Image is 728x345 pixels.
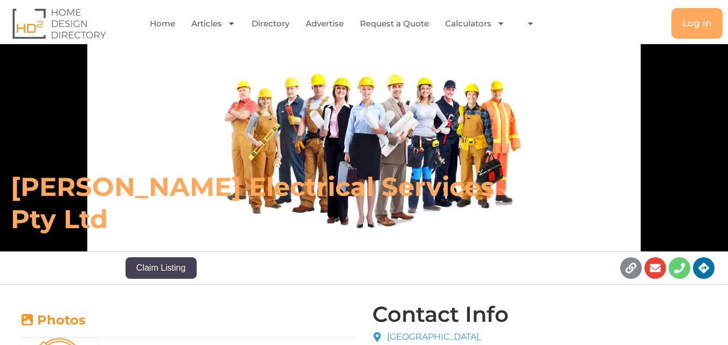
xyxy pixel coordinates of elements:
h6: [PERSON_NAME] Electrical Services Pty Ltd [11,171,504,235]
a: Log in [671,8,723,39]
nav: Menu [149,11,543,36]
a: Directory [252,11,289,36]
a: Home [150,11,175,36]
span: Log in [682,19,712,28]
a: Request a Quote [360,11,429,36]
a: Calculators [445,11,505,36]
span: [GEOGRAPHIC_DATA], [384,330,481,343]
a: Articles [191,11,235,36]
h4: Contact Info [372,304,509,325]
button: Claim Listing [126,257,197,279]
a: Photos [19,312,86,328]
a: Advertise [306,11,344,36]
